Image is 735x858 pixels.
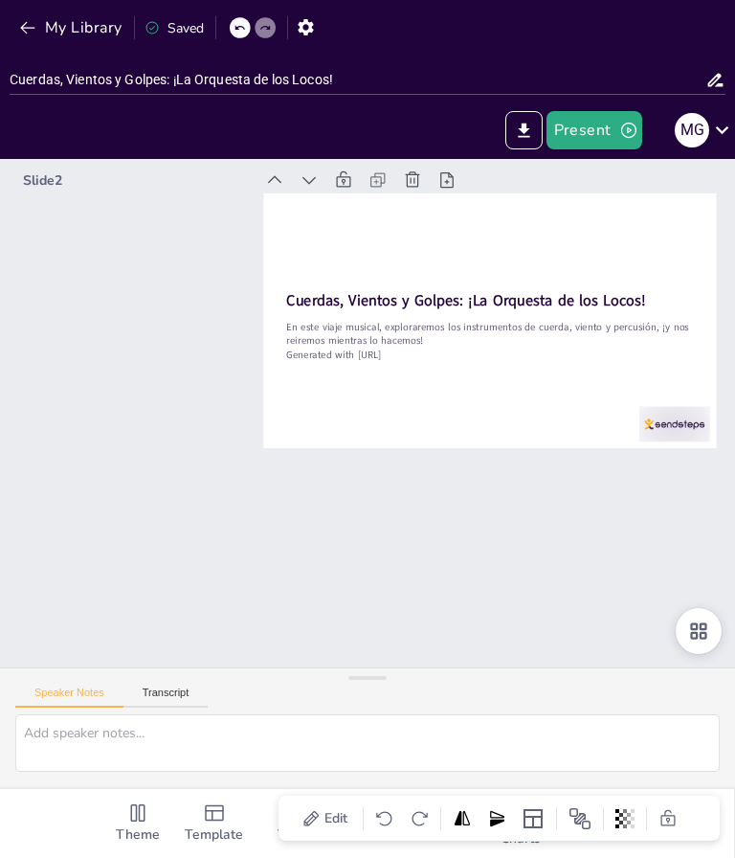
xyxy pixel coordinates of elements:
button: Present [546,111,642,149]
div: Layout [518,803,548,834]
span: Text [278,824,304,846]
div: Add charts and graphs [482,789,559,858]
span: Theme [116,824,160,846]
div: Slide 2 [23,171,254,190]
div: Change the overall theme [100,789,176,858]
div: M g [675,113,709,147]
span: Template [185,824,243,846]
p: Generated with [URL] [286,348,694,362]
button: M g [675,111,709,149]
span: Position [568,807,591,830]
div: Add images, graphics, shapes or video [406,789,482,858]
div: Add text boxes [253,789,329,858]
button: Transcript [123,687,209,708]
button: My Library [14,12,130,43]
div: Saved [145,19,204,37]
div: Add ready made slides [176,789,253,858]
button: Export to PowerPoint [505,111,543,149]
span: Edit [321,809,351,827]
div: Add a table [559,789,635,858]
input: Insert title [10,66,705,94]
strong: Cuerdas, Vientos y Golpes: ¡La Orquesta de los Locos! [286,291,645,311]
button: Speaker Notes [15,687,123,708]
div: Get real-time input from your audience [329,789,406,858]
p: En este viaje musical, exploraremos los instrumentos de cuerda, viento y percusión, ¡y nos reirem... [286,320,694,348]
